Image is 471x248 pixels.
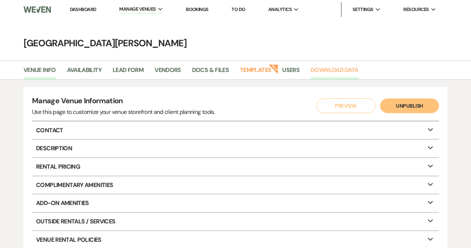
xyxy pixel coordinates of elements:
div: Use this page to customize your venue storefront and client planning tools. [32,108,215,116]
a: To Do [231,6,245,12]
p: Contact [32,122,439,139]
a: Templates [240,65,271,79]
span: Settings [353,6,373,13]
span: Manage Venues [119,6,156,13]
p: Description [32,140,439,157]
p: Rental Pricing [32,158,439,176]
span: Resources [403,6,429,13]
a: Preview [315,98,373,113]
p: Outside Rentals / Services [32,213,439,230]
button: Unpublish [380,98,439,113]
a: Dashboard [70,6,96,12]
a: Vendors [155,65,181,79]
p: Add-On Amenities [32,194,439,212]
a: Users [282,65,300,79]
a: Venue Info [24,65,56,79]
span: Analytics [268,6,292,13]
p: Complimentary Amenities [32,176,439,194]
a: Bookings [186,6,209,12]
a: Docs & Files [192,65,229,79]
a: Download Data [311,65,358,79]
img: Weven Logo [24,2,51,17]
a: Lead Form [113,65,144,79]
strong: New [269,64,279,74]
button: Preview [316,98,375,113]
a: Availability [67,65,102,79]
h4: Manage Venue Information [32,96,215,108]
